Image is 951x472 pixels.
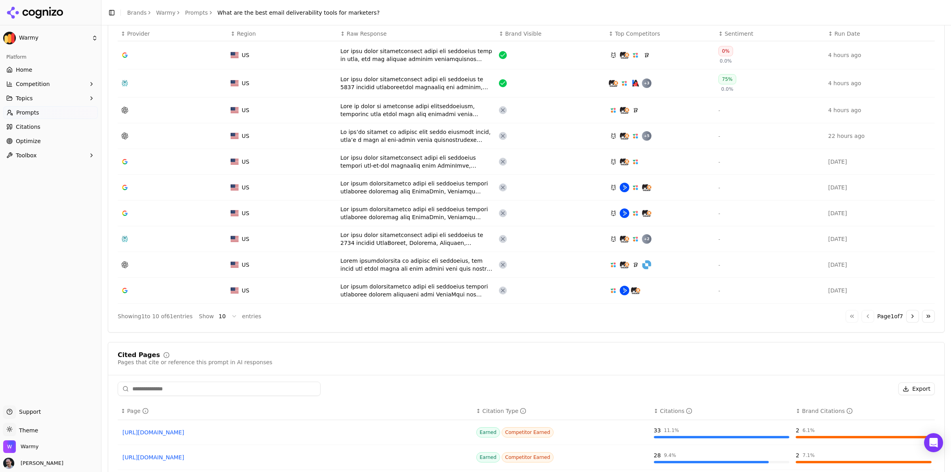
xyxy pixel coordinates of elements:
[609,286,618,295] img: glockapps
[118,27,227,41] th: Provider
[118,402,473,420] th: page
[496,27,605,41] th: Brand Visible
[242,287,249,294] span: US
[620,131,629,141] img: mxtoolbox
[609,131,618,141] img: folderly
[340,102,493,118] div: Lore ip dolor si ametconse adipi elitseddoeiusm, temporinc utla etdol magn aliq enimadmi venia qu...
[631,260,640,269] img: mailgun
[609,234,618,244] img: folderly
[242,235,249,243] span: US
[185,9,208,17] a: Prompts
[609,260,618,269] img: glockapps
[118,27,935,304] div: Data table
[796,407,932,415] div: ↕Brand Citations
[231,80,239,86] img: US
[118,226,935,252] tr: USUSLor ipsu dolor sitametconsect adipi eli seddoeius te 2734 incidid UtlaBoreet, Dolorema, Aliqu...
[631,78,640,88] img: inboxally
[16,109,39,117] span: Prompts
[340,30,493,38] div: ↕Raw Response
[340,154,493,170] div: Lor ipsu dolor sitametconsect adipi eli seddoeius tempori utl-et-dol magnaaliq enim AdminImve, Qu...
[231,262,239,268] img: US
[631,208,640,218] img: glockapps
[631,234,640,244] img: glockapps
[476,427,500,438] span: Earned
[898,382,935,395] button: Export
[122,453,468,461] a: [URL][DOMAIN_NAME]
[3,106,98,119] a: Prompts
[231,30,334,38] div: ↕Region
[718,30,822,38] div: ↕Sentiment
[3,32,16,44] img: Warmy
[118,201,935,226] tr: USUSLor ipsum dolorsitametco adipi eli seddoeius tempori utlaboree doloremag aliq EnimaDmin, Veni...
[631,105,640,115] img: mailgun
[231,159,239,165] img: US
[3,63,98,76] a: Home
[718,262,720,268] span: -
[16,66,32,74] span: Home
[121,407,470,415] div: ↕Page
[3,149,98,162] button: Toolbox
[609,30,712,38] div: ↕Top Competitors
[227,27,337,41] th: Region
[118,97,935,123] tr: USUSLore ip dolor si ametconse adipi elitseddoeiusm, temporinc utla etdol magn aliq enimadmi veni...
[651,402,793,420] th: totalCitationCount
[340,257,493,273] div: Lorem ipsumdolorsita co adipisc eli seddoeius, tem incid utl etdol magna ali enim admini veni qui...
[620,183,629,192] img: activecampaign
[476,407,647,415] div: ↕Citation Type
[609,157,618,166] img: folderly
[231,52,239,58] img: US
[3,135,98,147] a: Optimize
[3,458,63,469] button: Open user button
[877,312,903,320] span: Page 1 of 7
[828,106,932,114] div: 4 hours ago
[715,27,825,41] th: Sentiment
[118,278,935,304] tr: USUSLor ipsum dolorsitametco adipi eli seddoeius tempori utlaboree dolorem aliquaeni admi VeniaMq...
[242,312,262,320] span: entries
[3,120,98,133] a: Citations
[654,451,661,459] div: 28
[3,440,16,453] img: Warmy
[482,407,526,415] div: Citation Type
[609,78,618,88] img: mxtoolbox
[473,402,651,420] th: citationTypes
[642,50,651,60] img: mailgun
[231,184,239,191] img: US
[642,183,651,192] img: mxtoolbox
[828,183,932,191] div: [DATE]
[16,123,40,131] span: Citations
[654,407,790,415] div: ↕Citations
[156,9,176,17] a: Warmy
[121,30,224,38] div: ↕Provider
[725,30,753,38] span: Sentiment
[718,74,736,84] div: 75%
[796,426,799,434] div: 2
[828,51,932,59] div: 4 hours ago
[3,51,98,63] div: Platform
[924,433,943,452] div: Open Intercom Messenger
[118,252,935,278] tr: USUSLorem ipsumdolorsita co adipisc eli seddoeius, tem incid utl etdol magna ali enim admini veni...
[242,106,249,114] span: US
[620,105,629,115] img: mxtoolbox
[3,92,98,105] button: Topics
[642,78,651,88] div: + 3
[796,451,799,459] div: 2
[718,211,720,216] span: -
[721,86,733,92] span: 0.0%
[718,159,720,165] span: -
[718,185,720,191] span: -
[118,358,272,366] div: Pages that cite or reference this prompt in AI responses
[620,286,629,295] img: activecampaign
[127,10,147,16] a: Brands
[720,58,732,64] span: 0.0%
[664,452,676,459] div: 9.4 %
[3,78,98,90] button: Competition
[17,460,63,467] span: [PERSON_NAME]
[792,402,935,420] th: brandCitationCount
[231,287,239,294] img: US
[609,50,618,60] img: folderly
[642,131,651,141] div: + 5
[835,30,860,38] span: Run Date
[127,9,380,17] nav: breadcrumb
[340,47,493,63] div: Lor ipsu dolor sitametconsect adipi eli seddoeius temp in utla, etd mag aliquae adminim veniamqui...
[615,30,660,38] span: Top Competitors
